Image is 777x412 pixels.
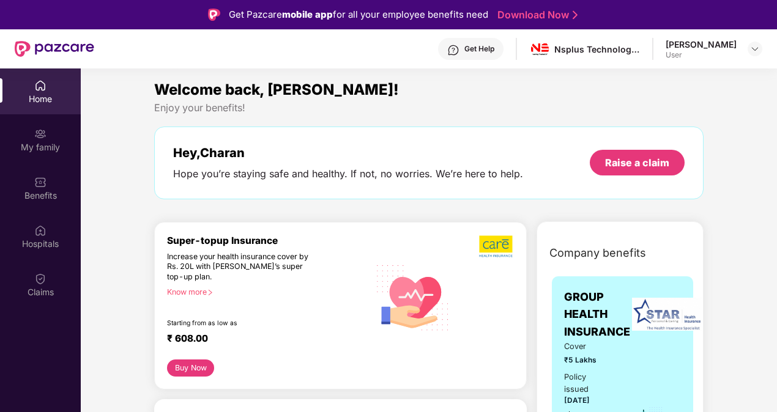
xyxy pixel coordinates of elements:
[573,9,578,21] img: Stroke
[564,340,608,353] span: Cover
[531,40,549,58] img: new-nsp-logo%20(2).png
[605,156,669,169] div: Raise a claim
[207,289,214,296] span: right
[15,41,94,57] img: New Pazcare Logo
[208,9,220,21] img: Logo
[564,371,608,395] div: Policy issued
[167,287,362,296] div: Know more
[229,7,488,22] div: Get Pazcare for all your employee benefits need
[167,359,214,377] button: Buy Now
[167,252,317,282] div: Increase your health insurance cover by Rs. 20L with [PERSON_NAME]’s super top-up plan.
[282,9,333,20] strong: mobile app
[34,79,46,92] img: svg+xml;base64,PHN2ZyBpZD0iSG9tZSIgeG1sbnM9Imh0dHA6Ly93d3cudzMub3JnLzIwMDAvc3ZnIiB3aWR0aD0iMjAiIG...
[564,289,630,340] span: GROUP HEALTH INSURANCE
[666,50,737,60] div: User
[34,128,46,140] img: svg+xml;base64,PHN2ZyB3aWR0aD0iMjAiIGhlaWdodD0iMjAiIHZpZXdCb3g9IjAgMCAyMCAyMCIgZmlsbD0ibm9uZSIgeG...
[34,273,46,285] img: svg+xml;base64,PHN2ZyBpZD0iQ2xhaW0iIHhtbG5zPSJodHRwOi8vd3d3LnczLm9yZy8yMDAwL3N2ZyIgd2lkdGg9IjIwIi...
[549,245,646,262] span: Company benefits
[370,253,456,341] img: svg+xml;base64,PHN2ZyB4bWxucz0iaHR0cDovL3d3dy53My5vcmcvMjAwMC9zdmciIHhtbG5zOnhsaW5rPSJodHRwOi8vd3...
[632,298,702,331] img: insurerLogo
[173,145,523,160] div: Hey, Charan
[750,44,760,54] img: svg+xml;base64,PHN2ZyBpZD0iRHJvcGRvd24tMzJ4MzIiIHhtbG5zPSJodHRwOi8vd3d3LnczLm9yZy8yMDAwL3N2ZyIgd2...
[497,9,574,21] a: Download Now
[554,43,640,55] div: Nsplus Technology Pvt ltd
[167,333,357,347] div: ₹ 608.00
[173,167,523,180] div: Hope you’re staying safe and healthy. If not, no worries. We’re here to help.
[167,319,318,328] div: Starting from as low as
[34,224,46,237] img: svg+xml;base64,PHN2ZyBpZD0iSG9zcGl0YWxzIiB4bWxucz0iaHR0cDovL3d3dy53My5vcmcvMjAwMC9zdmciIHdpZHRoPS...
[564,355,608,366] span: ₹5 Lakhs
[154,81,399,98] span: Welcome back, [PERSON_NAME]!
[154,101,704,114] div: Enjoy your benefits!
[479,235,514,258] img: b5dec4f62d2307b9de63beb79f102df3.png
[167,235,370,246] div: Super-topup Insurance
[464,44,494,54] div: Get Help
[447,44,459,56] img: svg+xml;base64,PHN2ZyBpZD0iSGVscC0zMngzMiIgeG1sbnM9Imh0dHA6Ly93d3cudzMub3JnLzIwMDAvc3ZnIiB3aWR0aD...
[34,176,46,188] img: svg+xml;base64,PHN2ZyBpZD0iQmVuZWZpdHMiIHhtbG5zPSJodHRwOi8vd3d3LnczLm9yZy8yMDAwL3N2ZyIgd2lkdGg9Ij...
[666,39,737,50] div: [PERSON_NAME]
[564,396,590,405] span: [DATE]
